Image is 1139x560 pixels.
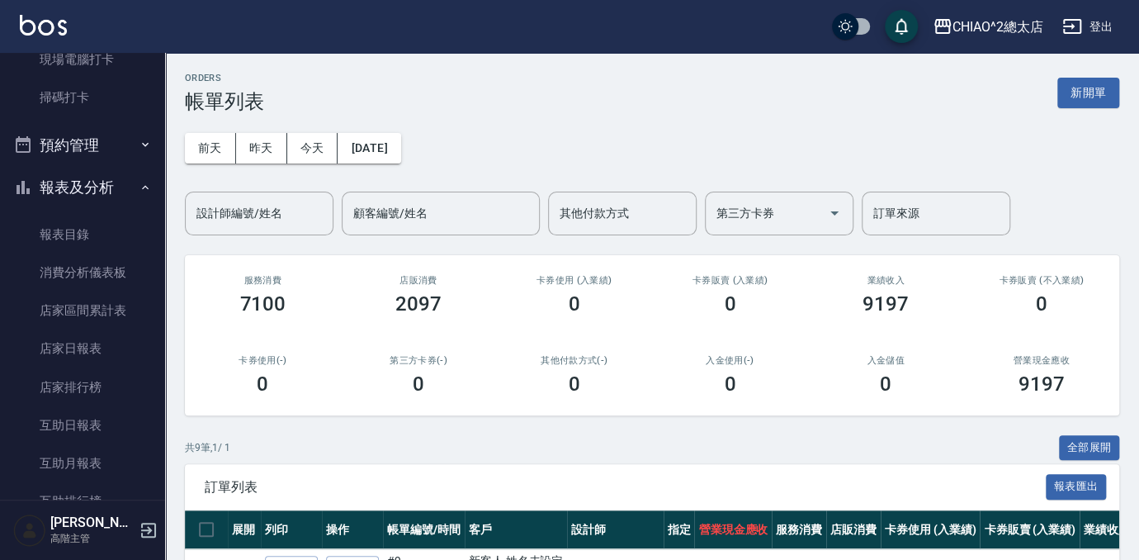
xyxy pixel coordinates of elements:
a: 互助排行榜 [7,482,158,520]
h2: 營業現金應收 [983,355,1099,366]
th: 店販消費 [826,510,881,549]
h2: 卡券使用(-) [205,355,321,366]
p: 高階主管 [50,531,135,546]
h3: 7100 [239,292,286,316]
span: 訂單列表 [205,479,1046,496]
h2: ORDERS [185,73,264,83]
h3: 0 [1036,292,1047,316]
h3: 0 [880,373,891,396]
a: 報表匯出 [1046,478,1107,494]
th: 營業現金應收 [694,510,772,549]
th: 設計師 [567,510,663,549]
button: 昨天 [236,133,287,164]
a: 互助月報表 [7,444,158,482]
h2: 其他付款方式(-) [516,355,632,366]
th: 客戶 [465,510,568,549]
th: 服務消費 [772,510,826,549]
h3: 0 [724,373,735,396]
h3: 0 [724,292,735,316]
button: CHIAO^2總太店 [926,10,1050,44]
img: Person [13,514,46,547]
button: 報表及分析 [7,166,158,209]
button: 全部展開 [1059,435,1120,461]
th: 卡券使用 (入業績) [881,510,981,549]
button: 預約管理 [7,124,158,167]
h2: 卡券販賣 (不入業績) [983,275,1099,286]
div: CHIAO^2總太店 [952,17,1043,37]
h3: 0 [257,373,268,396]
img: Logo [20,15,67,36]
a: 消費分析儀表板 [7,254,158,292]
a: 店家區間累計表 [7,292,158,330]
th: 業績收入 [1080,510,1134,549]
th: 操作 [322,510,383,549]
h2: 卡券使用 (入業績) [516,275,632,286]
a: 店家日報表 [7,330,158,368]
h2: 店販消費 [361,275,477,286]
a: 互助日報表 [7,406,158,444]
h3: 2097 [395,292,442,316]
h2: 入金儲值 [828,355,944,366]
th: 展開 [228,510,261,549]
button: save [885,10,918,43]
h2: 卡券販賣 (入業績) [672,275,788,286]
button: 登出 [1056,12,1119,42]
a: 掃碼打卡 [7,78,158,116]
h5: [PERSON_NAME] [50,515,135,531]
button: [DATE] [338,133,400,164]
a: 報表目錄 [7,216,158,254]
button: 新開單 [1057,78,1119,108]
a: 現場電腦打卡 [7,40,158,78]
h2: 業績收入 [828,275,944,286]
h3: 帳單列表 [185,90,264,113]
h3: 0 [569,292,580,316]
a: 店家排行榜 [7,368,158,406]
h2: 入金使用(-) [672,355,788,366]
h3: 9197 [863,292,909,316]
button: 前天 [185,133,236,164]
h3: 9197 [1018,373,1065,396]
h3: 服務消費 [205,275,321,286]
button: 報表匯出 [1046,474,1107,500]
th: 卡券販賣 (入業績) [980,510,1080,549]
a: 新開單 [1057,84,1119,100]
th: 指定 [664,510,695,549]
h3: 0 [569,373,580,396]
button: Open [821,200,848,226]
h3: 0 [413,373,424,396]
th: 帳單編號/時間 [383,510,465,549]
p: 共 9 筆, 1 / 1 [185,440,230,455]
h2: 第三方卡券(-) [361,355,477,366]
th: 列印 [261,510,322,549]
button: 今天 [287,133,338,164]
